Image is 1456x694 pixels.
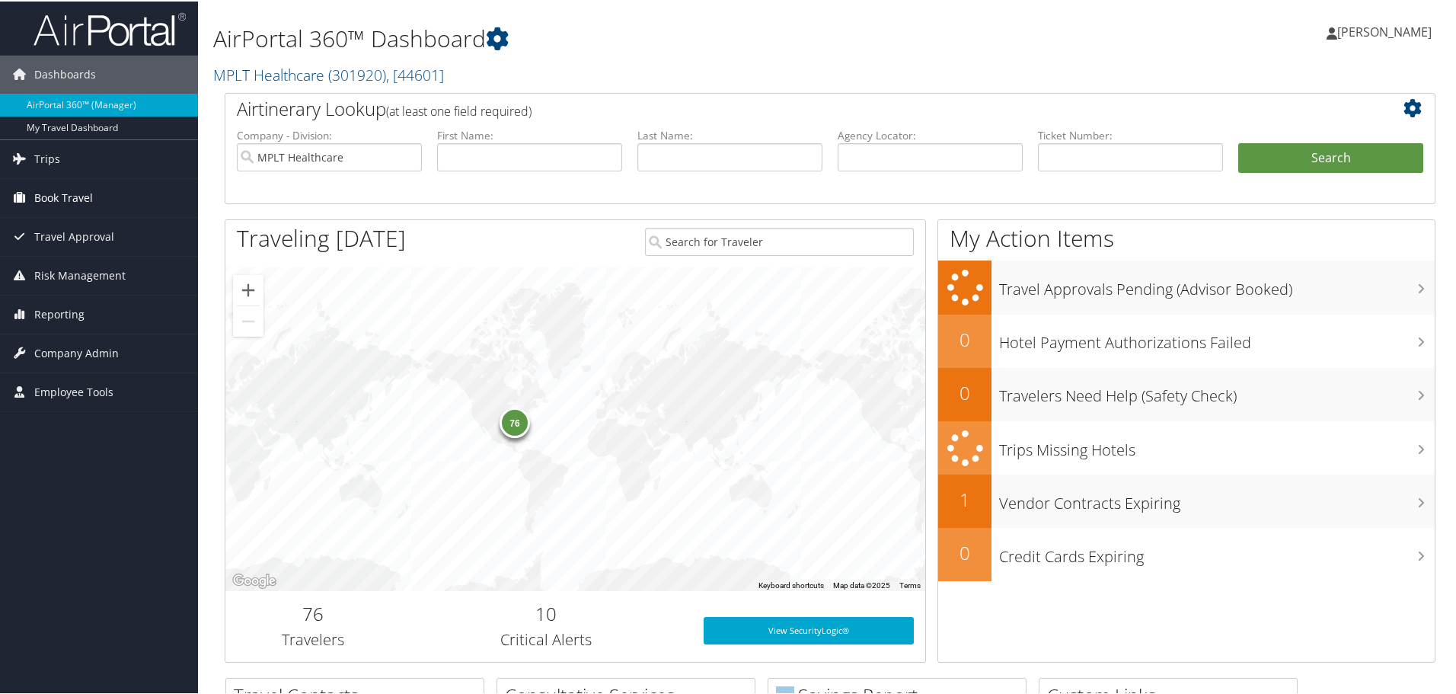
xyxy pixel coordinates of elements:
[999,537,1435,566] h3: Credit Cards Expiring
[938,539,991,564] h2: 0
[938,485,991,511] h2: 1
[938,259,1435,313] a: Travel Approvals Pending (Advisor Booked)
[213,63,444,84] a: MPLT Healthcare
[999,430,1435,459] h3: Trips Missing Hotels
[386,101,532,118] span: (at least one field required)
[412,628,681,649] h3: Critical Alerts
[758,579,824,590] button: Keyboard shortcuts
[237,94,1323,120] h2: Airtinerary Lookup
[229,570,279,590] img: Google
[938,366,1435,420] a: 0Travelers Need Help (Safety Check)
[34,255,126,293] span: Risk Management
[34,333,119,371] span: Company Admin
[34,372,113,410] span: Employee Tools
[645,226,914,254] input: Search for Traveler
[500,406,530,437] div: 76
[938,473,1435,526] a: 1Vendor Contracts Expiring
[1327,8,1447,53] a: [PERSON_NAME]
[938,325,991,351] h2: 0
[938,420,1435,474] a: Trips Missing Hotels
[237,628,389,649] h3: Travelers
[999,270,1435,299] h3: Travel Approvals Pending (Advisor Booked)
[938,221,1435,253] h1: My Action Items
[229,570,279,590] a: Open this area in Google Maps (opens a new window)
[34,54,96,92] span: Dashboards
[233,273,263,304] button: Zoom in
[213,21,1036,53] h1: AirPortal 360™ Dashboard
[437,126,622,142] label: First Name:
[34,139,60,177] span: Trips
[637,126,822,142] label: Last Name:
[833,580,890,588] span: Map data ©2025
[386,63,444,84] span: , [ 44601 ]
[34,10,186,46] img: airportal-logo.png
[237,126,422,142] label: Company - Division:
[233,305,263,335] button: Zoom out
[34,216,114,254] span: Travel Approval
[838,126,1023,142] label: Agency Locator:
[938,526,1435,580] a: 0Credit Cards Expiring
[938,313,1435,366] a: 0Hotel Payment Authorizations Failed
[1038,126,1223,142] label: Ticket Number:
[938,379,991,405] h2: 0
[328,63,386,84] span: ( 301920 )
[237,221,406,253] h1: Traveling [DATE]
[1337,22,1432,39] span: [PERSON_NAME]
[34,177,93,216] span: Book Travel
[412,600,681,625] h2: 10
[999,323,1435,352] h3: Hotel Payment Authorizations Failed
[999,484,1435,513] h3: Vendor Contracts Expiring
[1238,142,1423,172] button: Search
[34,294,85,332] span: Reporting
[899,580,921,588] a: Terms (opens in new tab)
[237,600,389,625] h2: 76
[704,616,914,643] a: View SecurityLogic®
[999,376,1435,405] h3: Travelers Need Help (Safety Check)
